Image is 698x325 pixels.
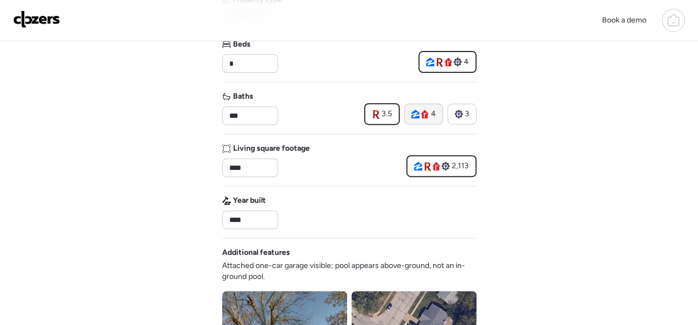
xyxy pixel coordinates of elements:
span: Attached one-car garage visible; pool appears above-ground, not an in-ground pool. [222,260,476,282]
span: 4 [431,109,436,119]
span: Book a demo [602,15,646,25]
span: Additional features [222,247,290,258]
span: Baths [233,91,253,102]
img: Logo [13,10,60,28]
span: Living square footage [233,143,310,154]
span: 3 [465,109,469,119]
span: Beds [233,39,251,50]
span: 2,113 [452,161,469,172]
span: 3.5 [382,109,392,119]
span: 4 [464,56,469,67]
span: Year built [233,195,266,206]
